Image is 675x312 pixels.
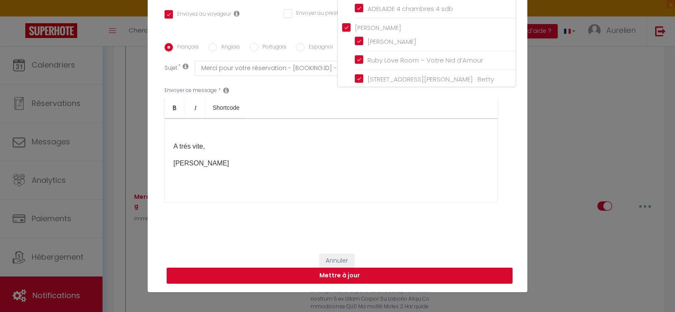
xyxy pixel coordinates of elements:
a: Shortcode [206,98,246,118]
span: ADELAIDE 4 chambres 4 sdb [367,4,453,13]
a: Bold [165,98,185,118]
label: Portugais [258,43,286,52]
span: [PERSON_NAME] [367,37,416,46]
p: [PERSON_NAME] [173,158,489,168]
span: [PERSON_NAME] [355,24,401,32]
label: Sujet [165,64,177,73]
button: Mettre à jour [167,268,513,284]
i: Message [223,87,229,94]
span: [STREET_ADDRESS][PERSON_NAME] · Betty duplex gauche [367,75,494,94]
i: Subject [183,63,189,70]
label: Français [173,43,199,52]
label: Espagnol [305,43,333,52]
i: Envoyer au voyageur [234,10,240,17]
label: Envoyer ce message [165,87,217,95]
button: Annuler [319,254,354,268]
p: A trés vite,​ [173,141,489,152]
a: Italic [185,98,206,118]
label: Anglais [217,43,240,52]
